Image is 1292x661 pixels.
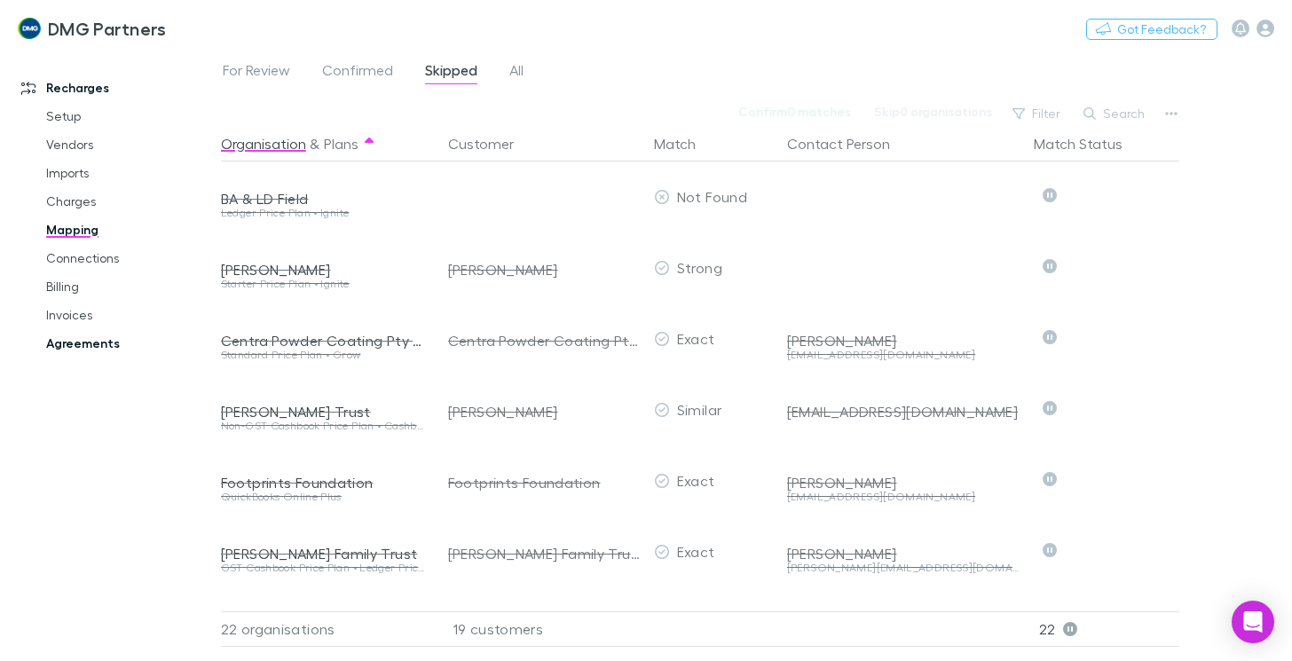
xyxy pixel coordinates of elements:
[677,259,722,276] span: Strong
[677,472,715,489] span: Exact
[787,474,1020,492] div: [PERSON_NAME]
[1043,472,1057,486] svg: Skipped
[787,492,1020,502] div: [EMAIL_ADDRESS][DOMAIN_NAME]
[787,350,1020,360] div: [EMAIL_ADDRESS][DOMAIN_NAME]
[48,18,167,39] h3: DMG Partners
[727,101,863,122] button: Confirm0 matches
[221,126,306,161] button: Organisation
[425,61,477,84] span: Skipped
[28,272,231,301] a: Billing
[1043,259,1057,273] svg: Skipped
[1004,103,1071,124] button: Filter
[787,545,1020,563] div: [PERSON_NAME]
[448,234,640,305] div: [PERSON_NAME]
[787,403,1020,421] div: [EMAIL_ADDRESS][DOMAIN_NAME]
[221,563,427,573] div: GST Cashbook Price Plan • Ledger Price Plan
[1043,401,1057,415] svg: Skipped
[1043,330,1057,344] svg: Skipped
[7,7,177,50] a: DMG Partners
[324,126,358,161] button: Plans
[677,330,715,347] span: Exact
[1043,543,1057,557] svg: Skipped
[4,74,231,102] a: Recharges
[787,332,1020,350] div: [PERSON_NAME]
[1039,612,1179,646] p: 22
[677,543,715,560] span: Exact
[1075,103,1155,124] button: Search
[1232,601,1274,643] div: Open Intercom Messenger
[677,401,722,418] span: Similar
[1034,126,1144,161] button: Match Status
[28,329,231,358] a: Agreements
[448,126,535,161] button: Customer
[221,332,427,350] div: Centra Powder Coating Pty Ltd
[28,301,231,329] a: Invoices
[28,130,231,159] a: Vendors
[221,421,427,431] div: Non-GST Cashbook Price Plan • Cashbook (Non-GST) Price Plan
[448,589,640,660] div: [PERSON_NAME] & [PERSON_NAME]
[221,279,427,289] div: Starter Price Plan • Ignite
[787,563,1020,573] div: [PERSON_NAME][EMAIL_ADDRESS][DOMAIN_NAME]
[221,261,427,279] div: [PERSON_NAME]
[223,61,290,84] span: For Review
[221,126,427,161] div: &
[221,190,427,208] div: BA & LD Field
[448,305,640,376] div: Centra Powder Coating Pty Ltd
[1086,19,1217,40] button: Got Feedback?
[221,403,427,421] div: [PERSON_NAME] Trust
[221,350,427,360] div: Standard Price Plan • Grow
[28,102,231,130] a: Setup
[787,126,911,161] button: Contact Person
[28,187,231,216] a: Charges
[221,474,427,492] div: Footprints Foundation
[322,61,393,84] span: Confirmed
[28,216,231,244] a: Mapping
[448,518,640,589] div: [PERSON_NAME] Family Trust
[654,126,717,161] button: Match
[434,611,647,647] div: 19 customers
[448,447,640,518] div: Footprints Foundation
[28,159,231,187] a: Imports
[863,101,1004,122] button: Skip0 organisations
[18,18,41,39] img: DMG Partners's Logo
[221,492,427,502] div: QuickBooks Online Plus
[221,611,434,647] div: 22 organisations
[677,188,747,205] span: Not Found
[448,376,640,447] div: [PERSON_NAME]
[1043,188,1057,202] svg: Skipped
[509,61,524,84] span: All
[221,545,427,563] div: [PERSON_NAME] Family Trust
[28,244,231,272] a: Connections
[221,208,427,218] div: Ledger Price Plan • Ignite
